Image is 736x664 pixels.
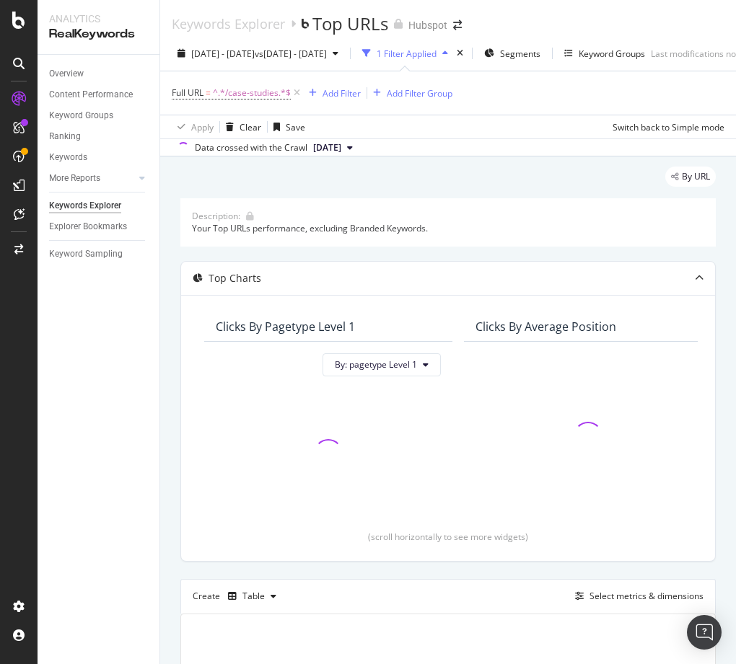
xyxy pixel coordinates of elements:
button: Clear [220,115,261,138]
div: RealKeywords [49,26,148,43]
div: Content Performance [49,87,133,102]
a: Overview [49,66,149,81]
a: Keyword Groups [49,108,149,123]
div: Hubspot [408,18,447,32]
div: Create [193,585,282,608]
div: Switch back to Simple mode [613,121,724,133]
a: Explorer Bookmarks [49,219,149,234]
a: Keywords Explorer [49,198,149,213]
a: Content Performance [49,87,149,102]
button: [DATE] [307,139,359,156]
div: Clicks By pagetype Level 1 [216,319,355,334]
button: Add Filter Group [367,84,452,102]
div: Your Top URLs performance, excluding Branded Keywords. [192,222,704,234]
div: Apply [191,121,214,133]
div: Explorer Bookmarks [49,219,127,234]
div: Description: [192,210,240,222]
span: By: pagetype Level 1 [335,358,417,371]
span: vs [DATE] - [DATE] [255,48,327,60]
div: Top URLs [312,12,388,36]
button: [DATE] - [DATE]vs[DATE] - [DATE] [172,42,344,65]
div: 1 Filter Applied [377,48,437,60]
div: Clear [240,121,261,133]
div: Table [242,592,265,601]
div: More Reports [49,171,100,186]
div: (scroll horizontally to see more widgets) [198,531,698,543]
div: Open Intercom Messenger [687,615,722,650]
div: Keywords [49,150,87,165]
button: Table [222,585,282,608]
button: Select metrics & dimensions [569,588,704,605]
button: Switch back to Simple mode [607,115,724,138]
a: Keyword Sampling [49,247,149,262]
span: ^.*/case-studies.*$ [213,83,291,103]
button: Save [268,115,305,138]
div: Data crossed with the Crawl [195,141,307,154]
span: Segments [500,48,540,60]
div: Overview [49,66,84,81]
button: By: pagetype Level 1 [323,353,441,376]
div: Save [286,121,305,133]
div: Keyword Groups [579,48,645,60]
button: Keyword Groups [558,42,651,65]
a: Keywords [49,150,149,165]
div: times [454,46,466,61]
span: [DATE] - [DATE] [191,48,255,60]
div: Keyword Groups [49,108,113,123]
a: Ranking [49,129,149,144]
div: arrow-right-arrow-left [453,20,462,30]
div: Keyword Sampling [49,247,123,262]
a: More Reports [49,171,135,186]
button: Add Filter [303,84,361,102]
div: Ranking [49,129,81,144]
span: By URL [682,172,710,181]
div: Clicks By Average Position [476,319,616,334]
button: 1 Filter Applied [356,42,454,65]
div: Keywords Explorer [49,198,121,213]
span: 2025 Aug. 19th [313,141,341,154]
div: legacy label [665,167,716,187]
button: Apply [172,115,214,138]
button: Segments [478,42,546,65]
div: Add Filter Group [387,87,452,99]
div: Select metrics & dimensions [590,590,704,602]
span: Full URL [172,87,203,99]
a: Keywords Explorer [172,16,285,32]
div: Analytics [49,12,148,26]
div: Add Filter [323,87,361,99]
span: = [206,87,211,99]
div: Top Charts [209,271,261,285]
